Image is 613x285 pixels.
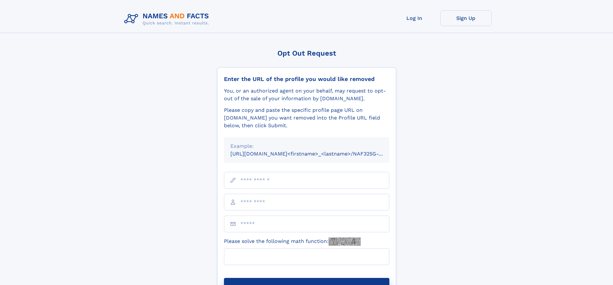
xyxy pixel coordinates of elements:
[224,76,389,83] div: Enter the URL of the profile you would like removed
[217,49,396,57] div: Opt Out Request
[230,142,383,150] div: Example:
[224,87,389,102] div: You, or an authorized agent on your behalf, may request to opt-out of the sale of your informatio...
[230,151,402,157] small: [URL][DOMAIN_NAME]<firstname>_<lastname>/NAF325G-xxxxxxxx
[389,10,440,26] a: Log In
[440,10,492,26] a: Sign Up
[224,106,389,129] div: Please copy and paste the specific profile page URL on [DOMAIN_NAME] you want removed into the Pr...
[224,237,361,246] label: Please solve the following math function:
[122,10,214,28] img: Logo Names and Facts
